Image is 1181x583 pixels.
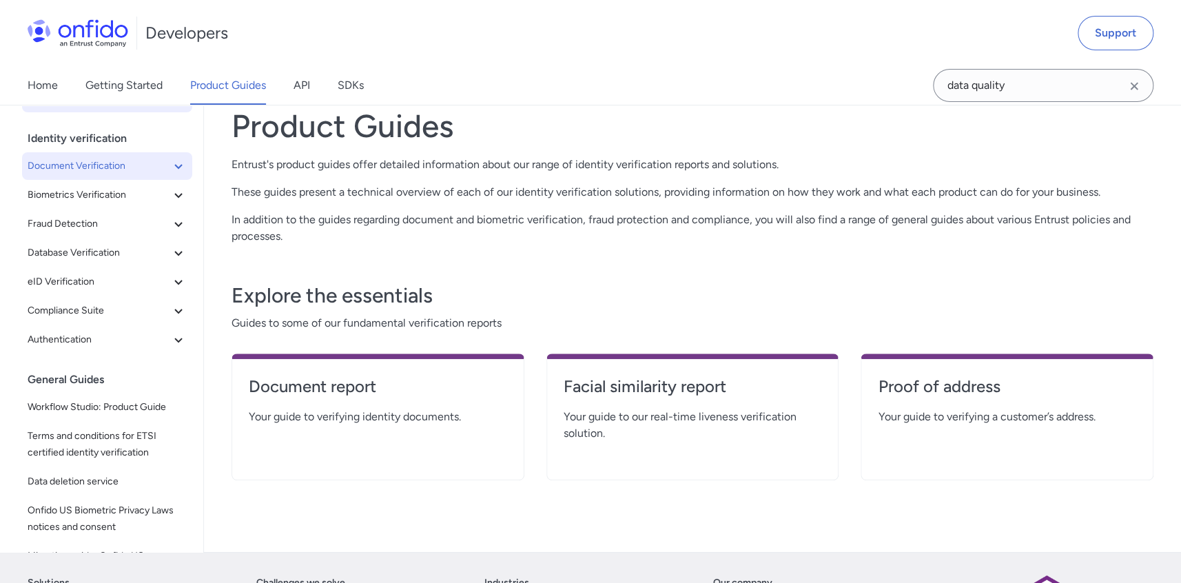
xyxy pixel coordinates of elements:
[294,66,310,105] a: API
[564,409,822,442] span: Your guide to our real-time liveness verification solution.
[28,303,170,319] span: Compliance Suite
[338,66,364,105] a: SDKs
[28,216,170,232] span: Fraud Detection
[28,125,198,152] div: Identity verification
[28,274,170,290] span: eID Verification
[933,69,1153,102] input: Onfido search input field
[249,409,507,425] span: Your guide to verifying identity documents.
[190,66,266,105] a: Product Guides
[22,297,192,325] button: Compliance Suite
[1078,16,1153,50] a: Support
[22,268,192,296] button: eID Verification
[232,184,1153,201] p: These guides present a technical overview of each of our identity verification solutions, providi...
[878,409,1136,425] span: Your guide to verifying a customer’s address.
[1126,78,1142,94] svg: Clear search field button
[564,376,822,398] h4: Facial similarity report
[249,376,507,398] h4: Document report
[85,66,163,105] a: Getting Started
[22,468,192,495] a: Data deletion service
[28,428,187,461] span: Terms and conditions for ETSI certified identity verification
[28,399,187,416] span: Workflow Studio: Product Guide
[28,331,170,348] span: Authentication
[28,66,58,105] a: Home
[22,239,192,267] button: Database Verification
[232,282,1153,309] h3: Explore the essentials
[564,376,822,409] a: Facial similarity report
[145,22,228,44] h1: Developers
[232,212,1153,245] p: In addition to the guides regarding document and biometric verification, fraud protection and com...
[28,158,170,174] span: Document Verification
[28,366,198,393] div: General Guides
[22,393,192,421] a: Workflow Studio: Product Guide
[28,187,170,203] span: Biometrics Verification
[878,376,1136,409] a: Proof of address
[232,107,1153,145] h1: Product Guides
[22,326,192,354] button: Authentication
[22,422,192,467] a: Terms and conditions for ETSI certified identity verification
[22,152,192,180] button: Document Verification
[22,497,192,541] a: Onfido US Biometric Privacy Laws notices and consent
[28,245,170,261] span: Database Verification
[878,376,1136,398] h4: Proof of address
[28,19,128,47] img: Onfido Logo
[232,315,1153,331] span: Guides to some of our fundamental verification reports
[22,210,192,238] button: Fraud Detection
[28,502,187,535] span: Onfido US Biometric Privacy Laws notices and consent
[22,181,192,209] button: Biometrics Verification
[28,473,187,490] span: Data deletion service
[232,156,1153,173] p: Entrust's product guides offer detailed information about our range of identity verification repo...
[249,376,507,409] a: Document report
